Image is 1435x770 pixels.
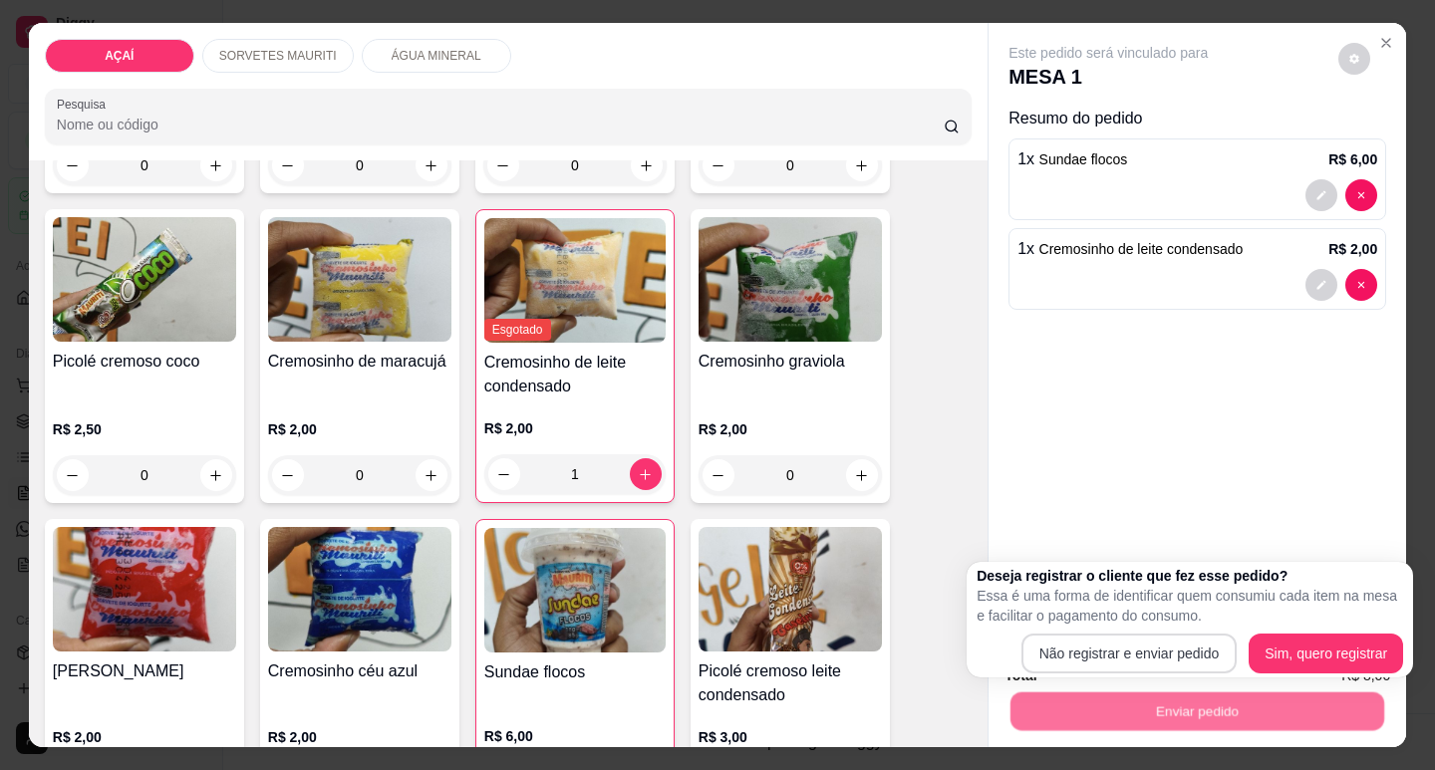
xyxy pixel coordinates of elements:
[53,659,236,683] h4: [PERSON_NAME]
[57,149,89,181] button: decrease-product-quantity
[268,527,451,651] img: product-image
[392,48,481,64] p: ÁGUA MINERAL
[846,149,878,181] button: increase-product-quantity
[1249,634,1403,673] button: Sim, quero registrar
[484,528,666,652] img: product-image
[1017,237,1243,261] p: 1 x
[484,660,666,684] h4: Sundae flocos
[699,217,882,342] img: product-image
[1008,107,1386,130] p: Resumo do pedido
[1017,147,1127,171] p: 1 x
[268,659,451,683] h4: Cremosinho céu azul
[846,459,878,491] button: increase-product-quantity
[268,419,451,439] p: R$ 2,00
[1370,27,1402,59] button: Close
[57,459,89,491] button: decrease-product-quantity
[53,217,236,342] img: product-image
[484,351,666,398] h4: Cremosinho de leite condensado
[1328,239,1377,259] p: R$ 2,00
[200,459,232,491] button: increase-product-quantity
[1021,634,1238,673] button: Não registrar e enviar pedido
[630,458,662,490] button: increase-product-quantity
[699,350,882,374] h4: Cremosinho graviola
[416,459,447,491] button: increase-product-quantity
[1338,43,1370,75] button: decrease-product-quantity
[484,218,666,343] img: product-image
[1305,269,1337,301] button: decrease-product-quantity
[1010,691,1384,730] button: Enviar pedido
[105,48,134,64] p: AÇAÍ
[53,727,236,747] p: R$ 2,00
[703,459,734,491] button: decrease-product-quantity
[487,149,519,181] button: decrease-product-quantity
[484,418,666,438] p: R$ 2,00
[1345,269,1377,301] button: decrease-product-quantity
[57,96,113,113] label: Pesquisa
[1004,667,1036,683] strong: Total
[272,149,304,181] button: decrease-product-quantity
[53,350,236,374] h4: Picolé cremoso coco
[53,527,236,651] img: product-image
[57,115,945,134] input: Pesquisa
[699,727,882,747] p: R$ 3,00
[268,727,451,747] p: R$ 2,00
[977,566,1403,586] h2: Deseja registrar o cliente que fez esse pedido?
[219,48,337,64] p: SORVETES MAURITI
[1039,151,1128,167] span: Sundae flocos
[484,319,551,341] span: Esgotado
[1328,149,1377,169] p: R$ 6,00
[272,459,304,491] button: decrease-product-quantity
[631,149,663,181] button: increase-product-quantity
[53,419,236,439] p: R$ 2,50
[699,659,882,707] h4: Picolé cremoso leite condensado
[1008,43,1208,63] p: Este pedido será vinculado para
[699,419,882,439] p: R$ 2,00
[1345,179,1377,211] button: decrease-product-quantity
[1008,63,1208,91] p: MESA 1
[268,217,451,342] img: product-image
[1039,241,1244,257] span: Cremosinho de leite condensado
[416,149,447,181] button: increase-product-quantity
[488,458,520,490] button: decrease-product-quantity
[1305,179,1337,211] button: decrease-product-quantity
[977,586,1403,626] p: Essa é uma forma de identificar quem consumiu cada item na mesa e facilitar o pagamento do consumo.
[484,726,666,746] p: R$ 6,00
[703,149,734,181] button: decrease-product-quantity
[268,350,451,374] h4: Cremosinho de maracujá
[699,527,882,651] img: product-image
[200,149,232,181] button: increase-product-quantity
